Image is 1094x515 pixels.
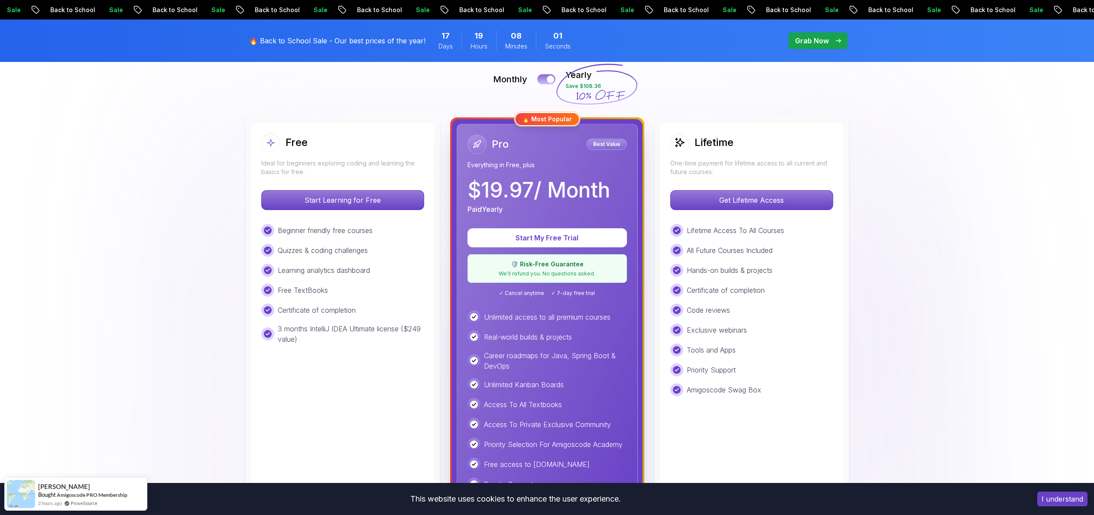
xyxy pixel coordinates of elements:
[1037,492,1088,506] button: Accept cookies
[613,6,640,14] p: Sale
[551,290,595,297] span: ✓ 7-day free trial
[467,161,627,169] p: Everything in Free, plus
[687,225,784,236] p: Lifetime Access To All Courses
[451,6,510,14] p: Back to School
[484,419,611,430] p: Access To Private Exclusive Community
[278,285,328,295] p: Free TextBooks
[1022,6,1049,14] p: Sale
[758,6,817,14] p: Back to School
[670,159,833,176] p: One-time payment for lifetime access to all current and future courses.
[306,6,334,14] p: Sale
[545,42,571,51] span: Seconds
[349,6,408,14] p: Back to School
[860,6,919,14] p: Back to School
[919,6,947,14] p: Sale
[695,136,734,149] h2: Lifetime
[484,332,572,342] p: Real-world builds & projects
[204,6,231,14] p: Sale
[438,42,453,51] span: Days
[261,190,424,210] button: Start Learning for Free
[670,190,833,210] button: Get Lifetime Access
[278,324,424,344] p: 3 months IntelliJ IDEA Ultimate license ($249 value)
[38,499,62,507] span: 2 hours ago
[278,225,373,236] p: Beginner friendly free courses
[249,36,425,46] p: 🔥 Back to School Sale - Our best prices of the year!
[278,245,368,256] p: Quizzes & coding challenges
[492,137,509,151] h2: Pro
[467,233,627,242] a: Start My Free Trial
[553,30,562,42] span: 1 Seconds
[484,312,610,322] p: Unlimited access to all premium courses
[478,233,617,243] p: Start My Free Trial
[278,305,356,315] p: Certificate of completion
[795,36,829,46] p: Grab Now
[247,6,306,14] p: Back to School
[687,285,765,295] p: Certificate of completion
[670,196,833,204] a: Get Lifetime Access
[441,30,450,42] span: 17 Days
[467,204,503,214] p: Paid Yearly
[484,399,562,410] p: Access To All Textbooks
[262,191,424,210] p: Start Learning for Free
[493,73,527,85] p: Monthly
[473,270,621,277] p: We'll refund you. No questions asked.
[687,325,747,335] p: Exclusive webinars
[588,140,626,149] p: Best Value
[474,30,483,42] span: 19 Hours
[38,491,56,498] span: Bought
[57,492,127,498] a: Amigoscode PRO Membership
[484,379,564,390] p: Unlimited Kanban Boards
[145,6,204,14] p: Back to School
[687,365,736,375] p: Priority Support
[484,459,590,470] p: Free access to [DOMAIN_NAME]
[261,159,424,176] p: Ideal for beginners exploring coding and learning the basics for free.
[286,136,308,149] h2: Free
[408,6,436,14] p: Sale
[471,42,487,51] span: Hours
[715,6,743,14] p: Sale
[963,6,1022,14] p: Back to School
[687,385,761,395] p: Amigoscode Swag Box
[687,345,736,355] p: Tools and Apps
[261,196,424,204] a: Start Learning for Free
[484,439,623,450] p: Priority Selection For Amigoscode Academy
[484,479,533,489] p: Priority Support
[71,499,97,507] a: ProveSource
[687,305,730,315] p: Code reviews
[7,480,35,508] img: provesource social proof notification image
[687,265,773,275] p: Hands-on builds & projects
[42,6,101,14] p: Back to School
[467,228,627,247] button: Start My Free Trial
[671,191,833,210] p: Get Lifetime Access
[101,6,129,14] p: Sale
[484,350,627,371] p: Career roadmaps for Java, Spring Boot & DevOps
[687,245,773,256] p: All Future Courses Included
[510,6,538,14] p: Sale
[499,290,544,297] span: ✓ Cancel anytime
[6,489,1024,509] div: This website uses cookies to enhance the user experience.
[817,6,845,14] p: Sale
[473,260,621,269] p: 🛡️ Risk-Free Guarantee
[656,6,715,14] p: Back to School
[511,30,522,42] span: 8 Minutes
[38,483,90,490] span: [PERSON_NAME]
[467,180,610,201] p: $ 19.97 / Month
[505,42,527,51] span: Minutes
[278,265,370,275] p: Learning analytics dashboard
[554,6,613,14] p: Back to School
